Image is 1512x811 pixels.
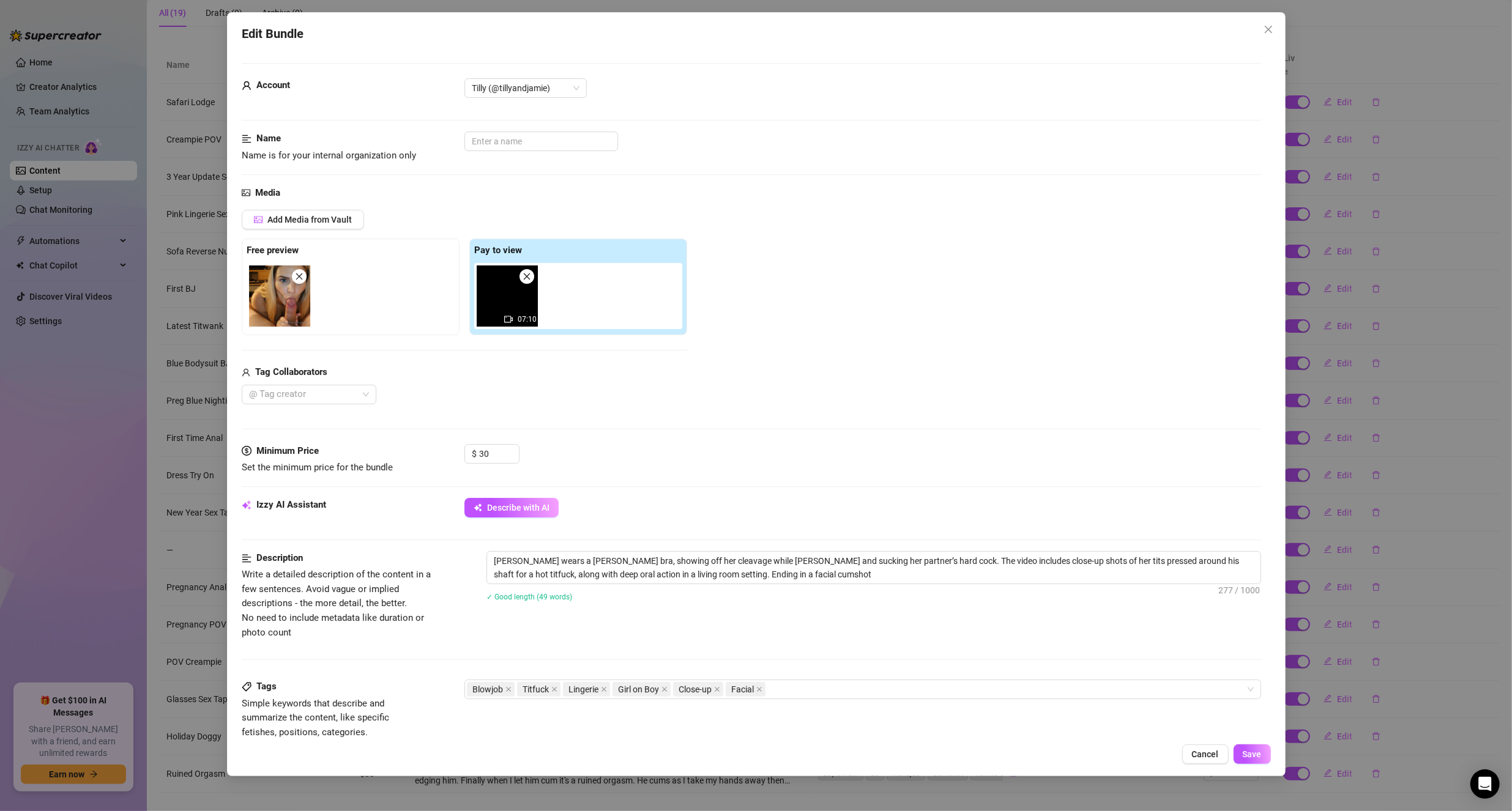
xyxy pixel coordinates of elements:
span: close [601,686,607,692]
span: close [756,686,762,692]
span: close [295,272,304,281]
span: Close [1258,24,1278,34]
input: Enter a name [464,131,618,151]
span: Blowjob [467,682,515,697]
span: Titfuck [523,683,549,696]
strong: Description [256,552,303,563]
span: Close-up [679,683,712,696]
span: align-left [242,131,251,146]
span: Name is for your internal organization only [242,150,416,161]
span: align-left [242,551,251,566]
strong: Media [255,187,280,198]
button: Save [1233,744,1270,764]
span: Edit Bundle [242,24,304,43]
img: media [249,265,310,327]
span: dollar [242,444,251,459]
span: close [551,686,557,692]
div: Open Intercom Messenger [1470,769,1500,799]
strong: Tags [256,681,277,692]
span: close [1263,24,1273,34]
strong: Name [256,133,281,144]
div: 07:10 [477,265,538,327]
span: Lingerie [568,683,598,696]
span: Facial [726,682,765,697]
span: Girl on Boy [618,683,659,696]
span: picture [254,215,263,224]
span: Write a detailed description of the content in a few sentences. Avoid vague or implied descriptio... [242,569,431,637]
span: close [714,686,720,692]
span: Save [1242,749,1261,759]
span: 07:10 [518,315,537,324]
img: media [477,265,538,327]
span: Set the minimum price for the bundle [242,462,393,473]
span: Lingerie [563,682,610,697]
button: Describe with AI [464,498,559,517]
span: picture [242,186,250,201]
span: Close-up [673,682,723,697]
strong: Pay to view [474,245,522,256]
span: Tilly (@tillyandjamie) [472,79,579,97]
span: user [242,78,251,93]
span: Facial [731,683,754,696]
strong: Minimum Price [256,445,319,456]
span: close [661,686,668,692]
span: user [242,365,250,380]
span: Blowjob [472,683,503,696]
span: Simple keywords that describe and summarize the content, like specific fetishes, positions, categ... [242,698,389,738]
strong: Free preview [247,245,299,256]
strong: Account [256,80,290,91]
span: Add Media from Vault [267,215,352,224]
button: Close [1258,20,1278,39]
button: Cancel [1182,744,1228,764]
span: Girl on Boy [613,682,671,697]
strong: Tag Collaborators [255,366,327,377]
span: close [523,272,531,281]
strong: Izzy AI Assistant [256,499,326,510]
span: ✓ Good length (49 words) [486,593,572,601]
span: video-camera [504,315,513,324]
span: Describe with AI [487,503,549,513]
span: Cancel [1191,749,1218,759]
span: close [505,686,512,692]
textarea: [PERSON_NAME] wears a [PERSON_NAME] bra, showing off her cleavage while [PERSON_NAME] and sucking... [487,552,1261,583]
span: Titfuck [517,682,560,697]
span: tag [242,682,251,692]
button: Add Media from Vault [242,210,364,229]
